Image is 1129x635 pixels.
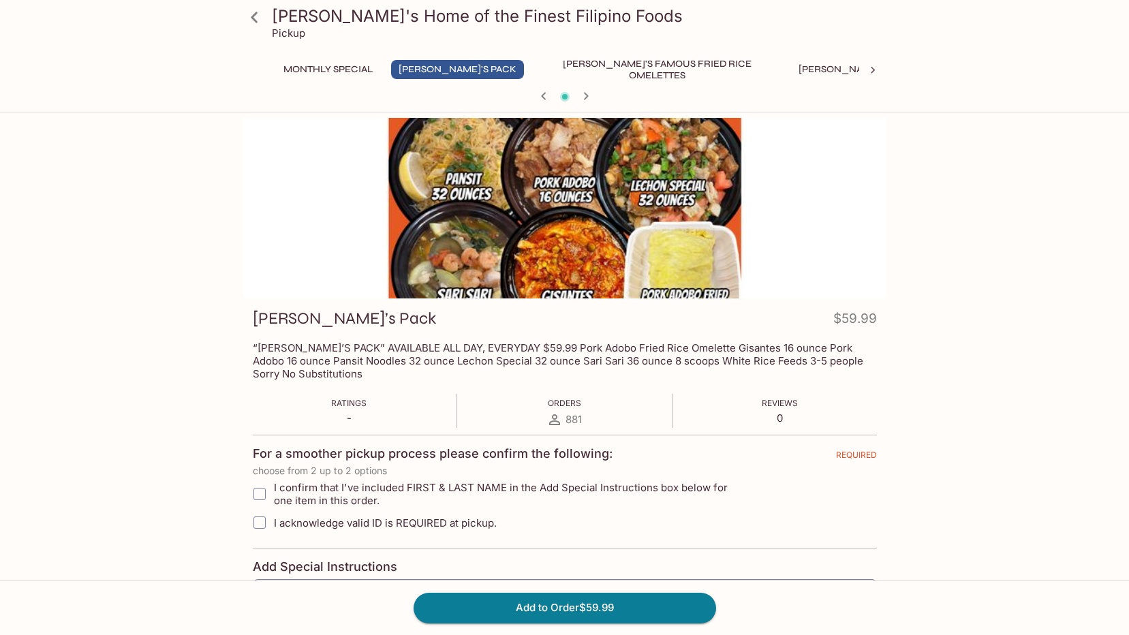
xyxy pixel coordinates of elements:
[535,60,780,79] button: [PERSON_NAME]'s Famous Fried Rice Omelettes
[566,413,582,426] span: 881
[253,308,436,329] h3: [PERSON_NAME]’s Pack
[762,412,798,424] p: 0
[833,308,877,335] h4: $59.99
[274,481,746,507] span: I confirm that I've included FIRST & LAST NAME in the Add Special Instructions box below for one ...
[391,60,524,79] button: [PERSON_NAME]'s Pack
[791,60,965,79] button: [PERSON_NAME]'s Mixed Plates
[253,341,877,380] p: “[PERSON_NAME]’S PACK” AVAILABLE ALL DAY, EVERYDAY $59.99 Pork Adobo Fried Rice Omelette Gisantes...
[272,5,881,27] h3: [PERSON_NAME]'s Home of the Finest Filipino Foods
[253,446,613,461] h4: For a smoother pickup process please confirm the following:
[836,450,877,465] span: REQUIRED
[253,559,877,574] h4: Add Special Instructions
[253,465,877,476] p: choose from 2 up to 2 options
[331,398,367,408] span: Ratings
[548,398,581,408] span: Orders
[272,27,305,40] p: Pickup
[414,593,716,623] button: Add to Order$59.99
[276,60,380,79] button: Monthly Special
[274,516,497,529] span: I acknowledge valid ID is REQUIRED at pickup.
[762,398,798,408] span: Reviews
[243,118,886,298] div: Elena’s Pack
[331,412,367,424] p: -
